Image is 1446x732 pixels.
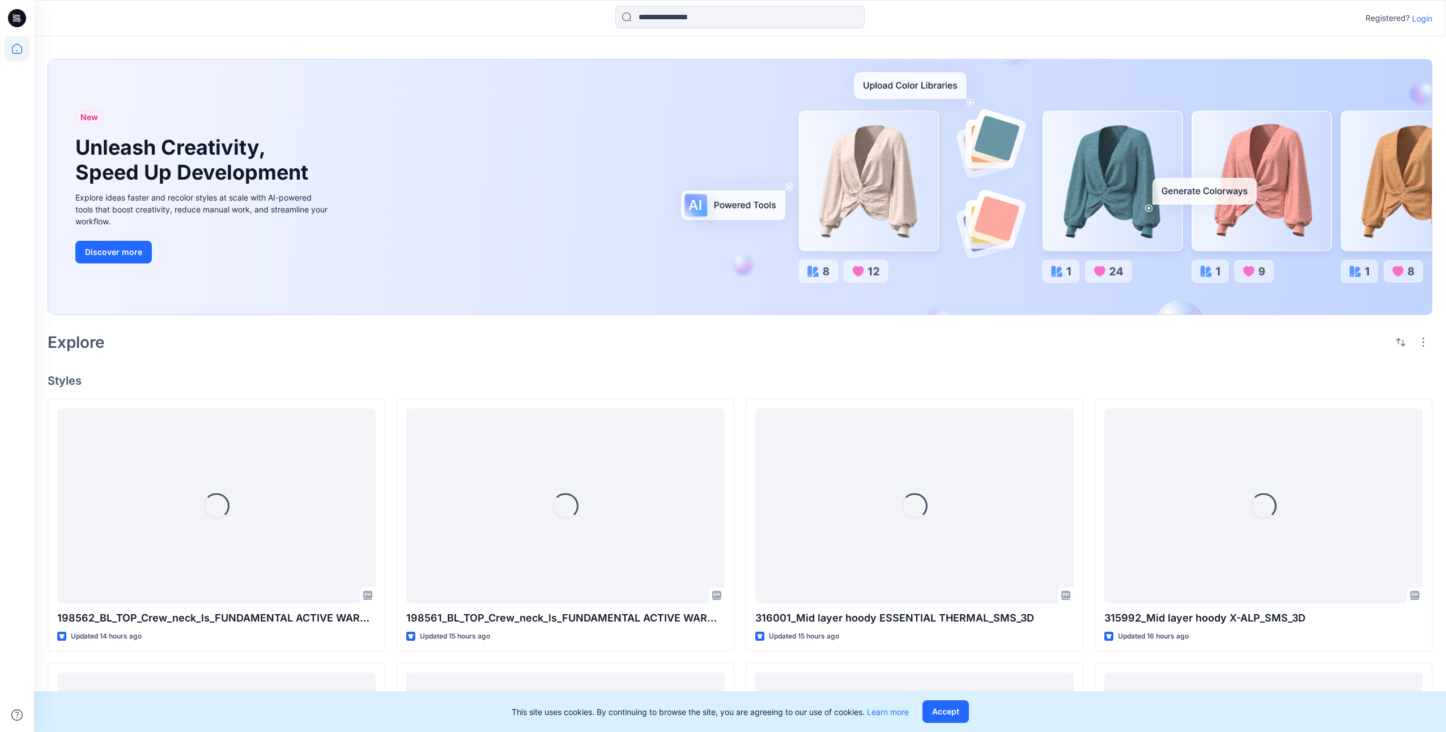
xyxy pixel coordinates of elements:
h1: Unleash Creativity, Speed Up Development [75,135,313,184]
p: 315992_Mid layer hoody X-ALP_SMS_3D [1104,610,1423,626]
h4: Styles [48,374,1432,388]
p: 198562_BL_TOP_Crew_neck_ls_FUNDAMENTAL ACTIVE WARM_SMS_3D [57,610,376,626]
p: Updated 14 hours ago [71,631,142,642]
p: Updated 16 hours ago [1118,631,1189,642]
p: 316001_Mid layer hoody ESSENTIAL THERMAL_SMS_3D [755,610,1074,626]
p: Updated 15 hours ago [420,631,490,642]
h2: Explore [48,333,105,351]
button: Discover more [75,241,152,263]
p: Registered? [1366,11,1410,25]
div: Explore ideas faster and recolor styles at scale with AI-powered tools that boost creativity, red... [75,191,330,227]
a: Discover more [75,241,330,263]
a: Learn more [867,707,909,717]
span: New [80,110,98,124]
p: 198561_BL_TOP_Crew_neck_ls_FUNDAMENTAL ACTIVE WARM_SMS_3D [406,610,725,626]
p: Login [1412,12,1432,24]
p: Updated 15 hours ago [769,631,839,642]
button: Accept [922,700,969,723]
p: This site uses cookies. By continuing to browse the site, you are agreeing to our use of cookies. [512,706,909,718]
